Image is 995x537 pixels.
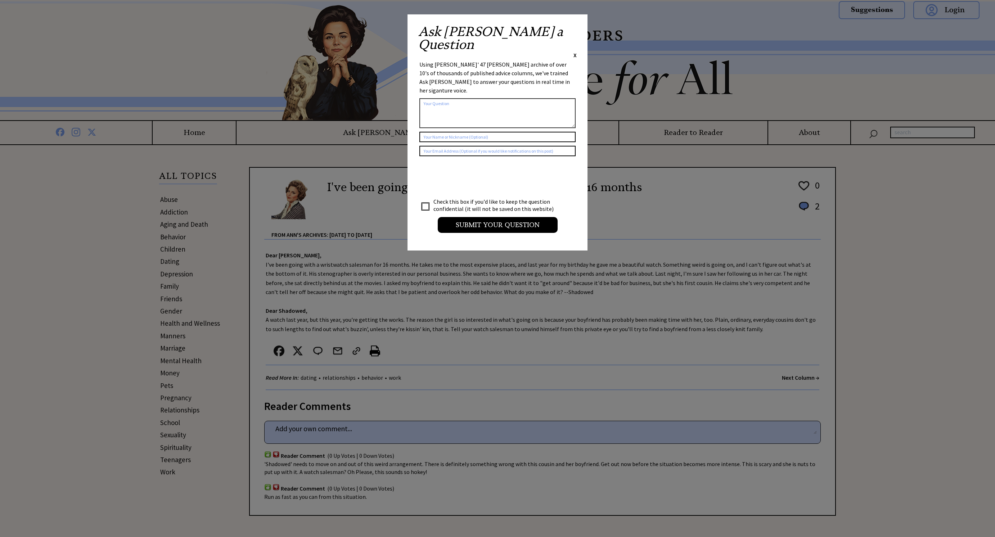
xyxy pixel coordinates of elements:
input: Your Email Address (Optional if you would like notifications on this post) [419,146,576,156]
span: X [573,51,577,59]
h2: Ask [PERSON_NAME] a Question [418,25,577,51]
div: Using [PERSON_NAME]' 47 [PERSON_NAME] archive of over 10's of thousands of published advice colum... [419,60,576,95]
input: Submit your Question [438,217,558,233]
iframe: reCAPTCHA [419,163,529,191]
input: Your Name or Nickname (Optional) [419,132,576,142]
td: Check this box if you'd like to keep the question confidential (it will not be saved on this webs... [433,198,560,213]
